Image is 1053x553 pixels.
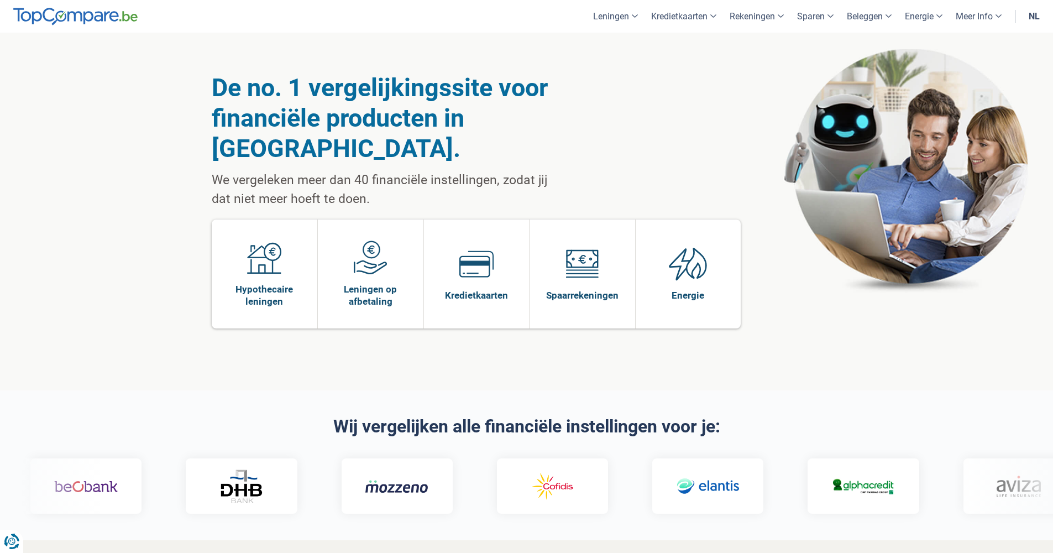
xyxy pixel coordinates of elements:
[318,220,423,328] a: Leningen op afbetaling Leningen op afbetaling
[675,471,739,503] img: Elantis
[520,471,584,503] img: Cofidis
[217,283,312,307] span: Hypothecaire leningen
[565,247,599,281] img: Spaarrekeningen
[636,220,741,328] a: Energie Energie
[54,471,117,503] img: Beobank
[247,241,281,275] img: Hypothecaire leningen
[219,469,263,503] img: DHB Bank
[831,477,895,496] img: Alphacredit
[546,289,619,301] span: Spaarrekeningen
[212,417,842,436] h2: Wij vergelijken alle financiële instellingen voor je:
[672,289,704,301] span: Energie
[323,283,418,307] span: Leningen op afbetaling
[669,247,708,281] img: Energie
[530,220,635,328] a: Spaarrekeningen Spaarrekeningen
[212,72,558,164] h1: De no. 1 vergelijkingssite voor financiële producten in [GEOGRAPHIC_DATA].
[212,171,558,208] p: We vergeleken meer dan 40 financiële instellingen, zodat jij dat niet meer hoeft te doen.
[212,220,318,328] a: Hypothecaire leningen Hypothecaire leningen
[459,247,494,281] img: Kredietkaarten
[353,241,387,275] img: Leningen op afbetaling
[13,8,138,25] img: TopCompare
[445,289,508,301] span: Kredietkaarten
[424,220,530,328] a: Kredietkaarten Kredietkaarten
[365,479,428,493] img: Mozzeno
